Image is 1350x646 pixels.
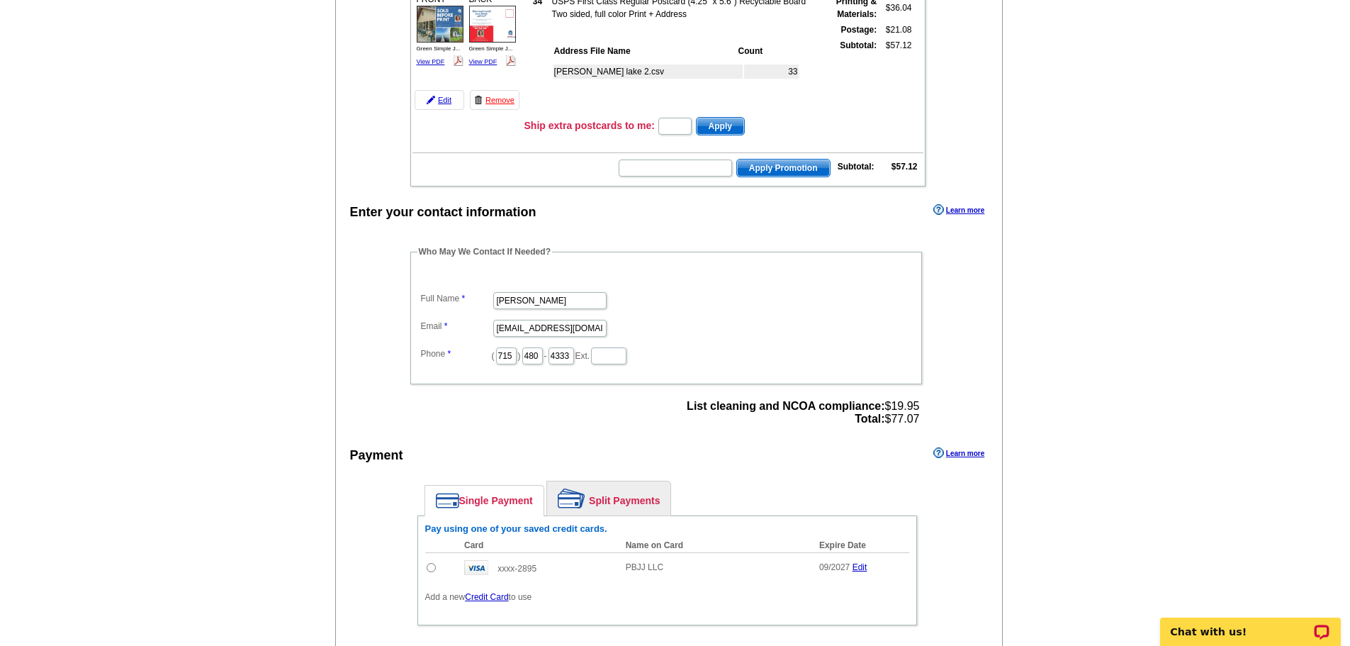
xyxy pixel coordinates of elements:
button: Apply Promotion [736,159,831,177]
legend: Who May We Contact If Needed? [417,245,552,258]
a: View PDF [417,58,445,65]
span: xxxx-2895 [497,564,536,574]
span: Green Simple J... [417,45,461,52]
img: pdf_logo.png [453,55,463,66]
a: Learn more [933,447,984,459]
p: Add a new to use [425,591,909,603]
img: single-payment.png [436,493,459,508]
img: small-thumb.jpg [417,6,463,42]
h3: Ship extra postcards to me: [524,119,655,132]
img: split-payment.png [558,489,585,508]
img: visa.gif [464,560,488,575]
span: 09/2027 [819,562,850,572]
strong: Subtotal: [838,162,874,172]
td: [PERSON_NAME] lake 2.csv [553,65,743,79]
a: Edit [415,90,464,110]
a: Single Payment [425,486,544,516]
div: Enter your contact information [350,203,536,222]
img: pencil-icon.gif [427,96,435,104]
span: Green Simple J... [469,45,513,52]
a: Edit [853,562,867,572]
span: PBJJ LLC [626,562,663,572]
img: trashcan-icon.gif [474,96,483,104]
strong: $57.12 [891,162,918,172]
th: Expire Date [812,538,909,553]
label: Phone [421,347,492,360]
a: View PDF [469,58,497,65]
th: Name on Card [619,538,812,553]
td: 33 [744,65,799,79]
h6: Pay using one of your saved credit cards. [425,523,909,535]
img: pdf_logo.png [505,55,516,66]
td: $21.08 [879,23,912,37]
strong: Postage: [840,25,877,35]
iframe: LiveChat chat widget [1151,601,1350,646]
img: small-thumb.jpg [469,6,516,42]
a: Split Payments [547,481,670,516]
span: Apply [697,118,744,135]
div: Payment [350,446,403,465]
strong: List cleaning and NCOA compliance: [687,400,884,412]
a: Credit Card [465,592,508,602]
label: Full Name [421,292,492,305]
span: Apply Promotion [737,160,830,177]
th: Address File Name [553,44,736,58]
td: $57.12 [879,38,912,112]
button: Apply [696,117,745,135]
label: Email [421,320,492,333]
a: Remove [470,90,519,110]
a: Learn more [933,204,984,216]
strong: Total: [855,413,884,425]
th: Count [738,44,799,58]
th: Card [457,538,619,553]
strong: Subtotal: [840,40,877,50]
dd: ( ) - Ext. [417,344,915,366]
span: $19.95 $77.07 [687,400,919,425]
